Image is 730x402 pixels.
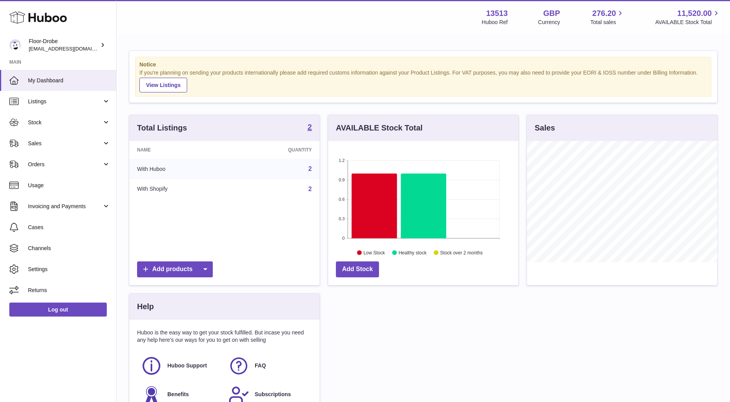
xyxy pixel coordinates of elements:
span: Stock [28,119,102,126]
span: 11,520.00 [677,8,712,19]
text: 0.3 [339,216,344,221]
text: 0 [342,236,344,240]
div: Floor-Drobe [29,38,99,52]
span: Listings [28,98,102,105]
th: Name [129,141,232,159]
text: Healthy stock [398,250,427,255]
span: Huboo Support [167,362,207,369]
text: Stock over 2 months [440,250,483,255]
text: 0.6 [339,197,344,202]
th: Quantity [232,141,320,159]
h3: Help [137,301,154,312]
span: Total sales [590,19,625,26]
div: Currency [538,19,560,26]
a: 276.20 Total sales [590,8,625,26]
div: Huboo Ref [482,19,508,26]
td: With Huboo [129,159,232,179]
text: 0.9 [339,178,344,182]
img: jthurling@live.com [9,39,21,51]
a: View Listings [139,78,187,92]
span: Invoicing and Payments [28,203,102,210]
span: FAQ [255,362,266,369]
a: Log out [9,303,107,317]
a: Add Stock [336,261,379,277]
text: Low Stock [363,250,385,255]
span: Subscriptions [255,391,291,398]
a: FAQ [228,355,308,376]
span: AVAILABLE Stock Total [655,19,721,26]
span: 276.20 [592,8,616,19]
span: Returns [28,287,110,294]
span: Settings [28,266,110,273]
span: Orders [28,161,102,168]
a: 2 [308,123,312,132]
a: 2 [308,186,312,192]
h3: Sales [535,123,555,133]
h3: Total Listings [137,123,187,133]
a: Huboo Support [141,355,221,376]
strong: 13513 [486,8,508,19]
text: 1.2 [339,158,344,163]
a: 2 [308,165,312,172]
span: Sales [28,140,102,147]
span: [EMAIL_ADDRESS][DOMAIN_NAME] [29,45,114,52]
strong: Notice [139,61,707,68]
p: Huboo is the easy way to get your stock fulfilled. But incase you need any help here's our ways f... [137,329,312,344]
h3: AVAILABLE Stock Total [336,123,422,133]
strong: GBP [543,8,560,19]
span: My Dashboard [28,77,110,84]
span: Channels [28,245,110,252]
a: Add products [137,261,213,277]
span: Benefits [167,391,189,398]
div: If you're planning on sending your products internationally please add required customs informati... [139,69,707,92]
span: Cases [28,224,110,231]
strong: 2 [308,123,312,131]
td: With Shopify [129,179,232,199]
span: Usage [28,182,110,189]
a: 11,520.00 AVAILABLE Stock Total [655,8,721,26]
